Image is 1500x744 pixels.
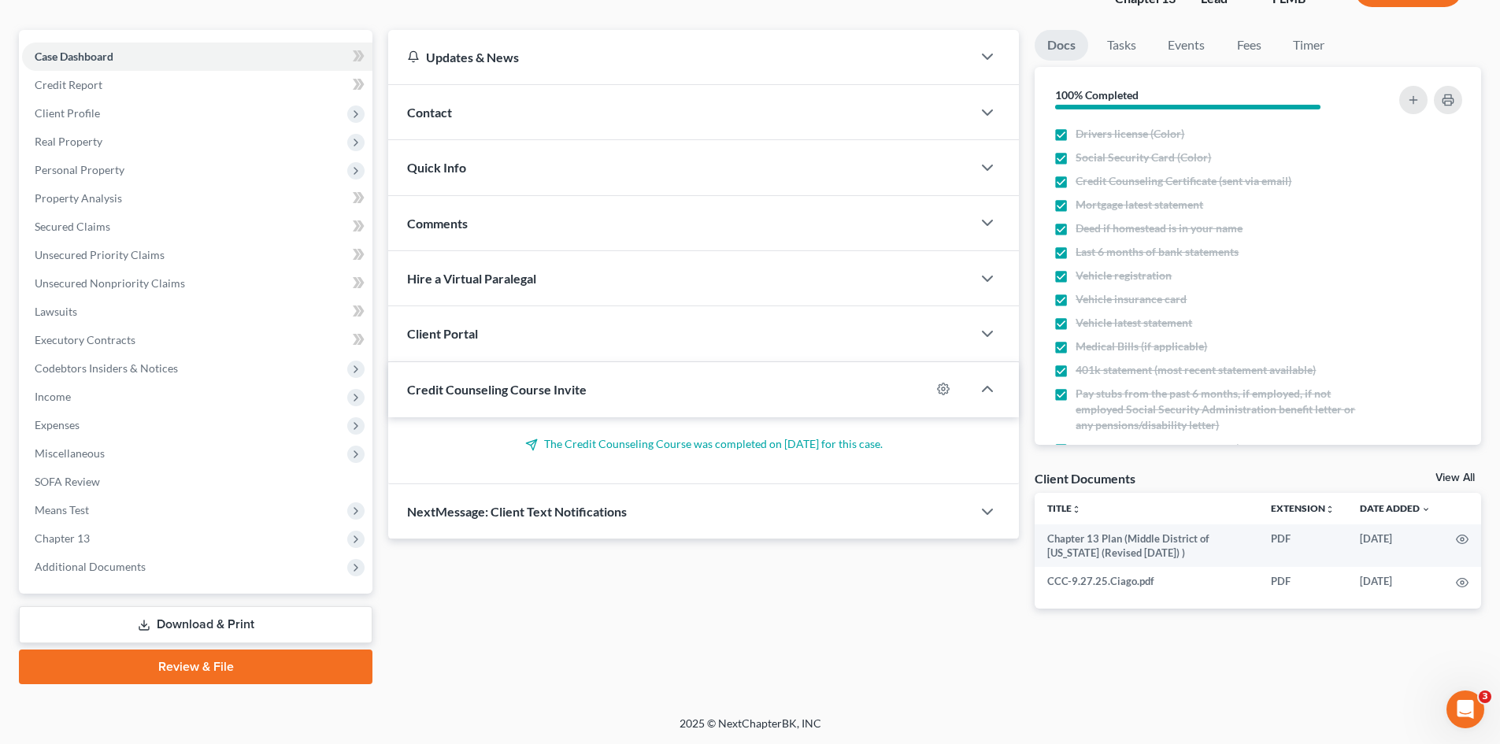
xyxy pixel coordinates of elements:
div: Client Documents [1035,470,1135,487]
span: Last 6 months of bank statements [1076,244,1239,260]
span: Social Security Card (Color) [1076,150,1211,165]
a: Tasks [1094,30,1149,61]
a: Lawsuits [22,298,372,326]
span: 401k statement (most recent statement available) [1076,362,1316,378]
span: Income [35,390,71,403]
i: unfold_more [1072,505,1081,514]
span: Mortgage latest statement [1076,197,1203,213]
span: Lawsuits [35,305,77,318]
span: Case Dashboard [35,50,113,63]
p: The Credit Counseling Course was completed on [DATE] for this case. [407,436,1000,452]
span: Executory Contracts [35,333,135,346]
strong: 100% Completed [1055,88,1139,102]
span: SOFA Review [35,475,100,488]
span: Real Property [35,135,102,148]
td: PDF [1258,524,1347,568]
span: Client Portal [407,326,478,341]
span: Drivers license (Color) [1076,126,1184,142]
a: Unsecured Priority Claims [22,241,372,269]
span: Vehicle latest statement [1076,315,1192,331]
div: 2025 © NextChapterBK, INC [302,716,1199,744]
span: Deed if homestead is in your name [1076,220,1243,236]
a: Download & Print [19,606,372,643]
div: Updates & News [407,49,953,65]
a: Secured Claims [22,213,372,241]
a: Timer [1280,30,1337,61]
span: Tax Returns for the prior 2 years (Including 1099 & w-2's Forms. Transcripts are not permitted) -... [1076,441,1356,488]
span: Unsecured Nonpriority Claims [35,276,185,290]
span: Unsecured Priority Claims [35,248,165,261]
i: unfold_more [1325,505,1335,514]
a: SOFA Review [22,468,372,496]
span: Means Test [35,503,89,516]
a: Unsecured Nonpriority Claims [22,269,372,298]
a: Date Added expand_more [1360,502,1431,514]
a: Property Analysis [22,184,372,213]
span: Credit Counseling Course Invite [407,382,587,397]
td: [DATE] [1347,524,1443,568]
span: Secured Claims [35,220,110,233]
td: Chapter 13 Plan (Middle District of [US_STATE] (Revised [DATE]) ) [1035,524,1258,568]
span: Expenses [35,418,80,431]
span: Hire a Virtual Paralegal [407,271,536,286]
span: Comments [407,216,468,231]
td: CCC-9.27.25.Ciago.pdf [1035,567,1258,595]
span: Contact [407,105,452,120]
span: Medical Bills (if applicable) [1076,339,1207,354]
td: PDF [1258,567,1347,595]
span: Quick Info [407,160,466,175]
span: Client Profile [35,106,100,120]
span: Vehicle registration [1076,268,1172,283]
a: Docs [1035,30,1088,61]
iframe: Intercom live chat [1446,690,1484,728]
span: NextMessage: Client Text Notifications [407,504,627,519]
span: Credit Counseling Certificate (sent via email) [1076,173,1291,189]
a: View All [1435,472,1475,483]
span: Miscellaneous [35,446,105,460]
i: expand_more [1421,505,1431,514]
a: Titleunfold_more [1047,502,1081,514]
a: Events [1155,30,1217,61]
a: Executory Contracts [22,326,372,354]
a: Case Dashboard [22,43,372,71]
span: Additional Documents [35,560,146,573]
span: Chapter 13 [35,531,90,545]
span: 3 [1479,690,1491,703]
a: Review & File [19,650,372,684]
span: Codebtors Insiders & Notices [35,361,178,375]
span: Pay stubs from the past 6 months, if employed, if not employed Social Security Administration ben... [1076,386,1356,433]
a: Fees [1224,30,1274,61]
td: [DATE] [1347,567,1443,595]
a: Credit Report [22,71,372,99]
span: Vehicle insurance card [1076,291,1187,307]
a: Extensionunfold_more [1271,502,1335,514]
span: Credit Report [35,78,102,91]
span: Personal Property [35,163,124,176]
span: Property Analysis [35,191,122,205]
